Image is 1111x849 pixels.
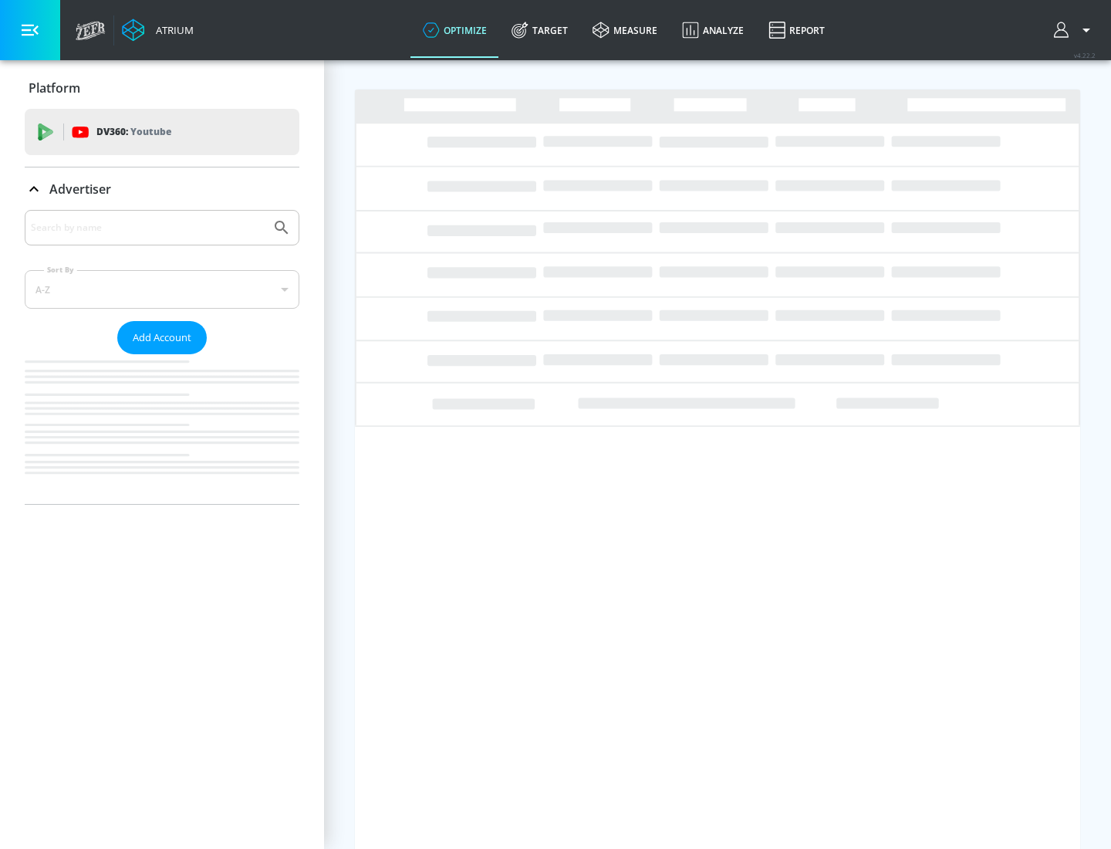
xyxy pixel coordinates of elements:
p: Youtube [130,123,171,140]
div: Platform [25,66,299,110]
div: Atrium [150,23,194,37]
a: optimize [410,2,499,58]
a: Atrium [122,19,194,42]
nav: list of Advertiser [25,354,299,504]
input: Search by name [31,218,265,238]
label: Sort By [44,265,77,275]
p: Advertiser [49,181,111,198]
a: measure [580,2,670,58]
span: v 4.22.2 [1074,51,1096,59]
button: Add Account [117,321,207,354]
a: Analyze [670,2,756,58]
p: DV360: [96,123,171,140]
div: Advertiser [25,167,299,211]
span: Add Account [133,329,191,347]
a: Report [756,2,837,58]
div: A-Z [25,270,299,309]
a: Target [499,2,580,58]
div: Advertiser [25,210,299,504]
p: Platform [29,79,80,96]
div: DV360: Youtube [25,109,299,155]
